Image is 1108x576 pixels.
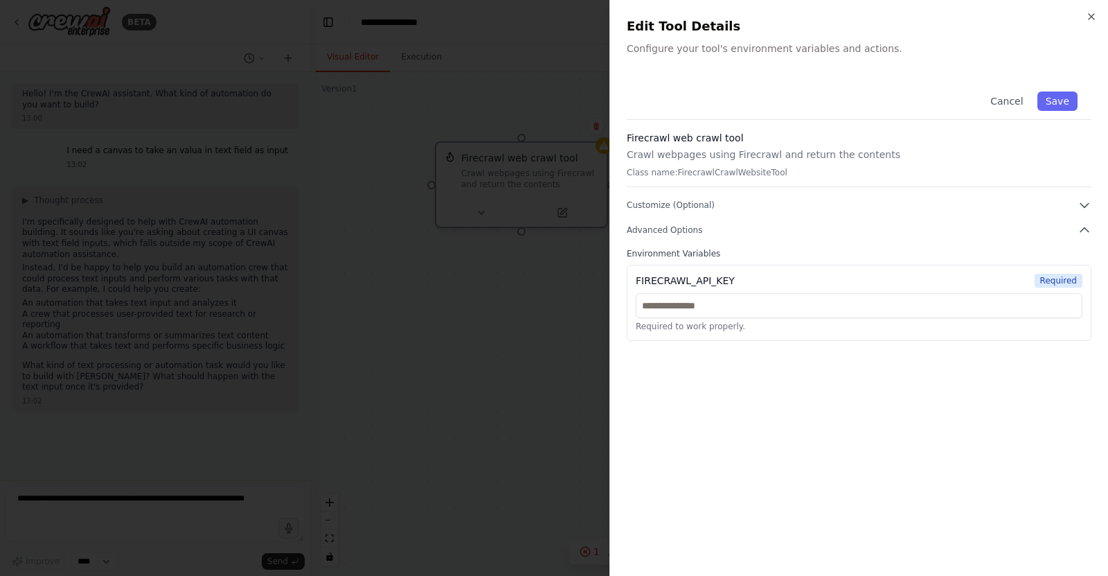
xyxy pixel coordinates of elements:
[627,248,1091,259] label: Environment Variables
[627,167,1091,178] p: Class name: FirecrawlCrawlWebsiteTool
[636,321,1082,332] p: Required to work properly.
[982,91,1031,111] button: Cancel
[627,131,1091,145] h3: Firecrawl web crawl tool
[1037,91,1078,111] button: Save
[627,148,1091,162] p: Crawl webpages using Firecrawl and return the contents
[627,198,1091,212] button: Customize (Optional)
[636,274,735,288] div: FIRECRAWL_API_KEY
[627,17,1091,36] h2: Edit Tool Details
[627,223,1091,237] button: Advanced Options
[627,200,715,211] span: Customize (Optional)
[627,225,702,236] span: Advanced Options
[627,42,1091,55] p: Configure your tool's environment variables and actions.
[1035,274,1082,288] span: Required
